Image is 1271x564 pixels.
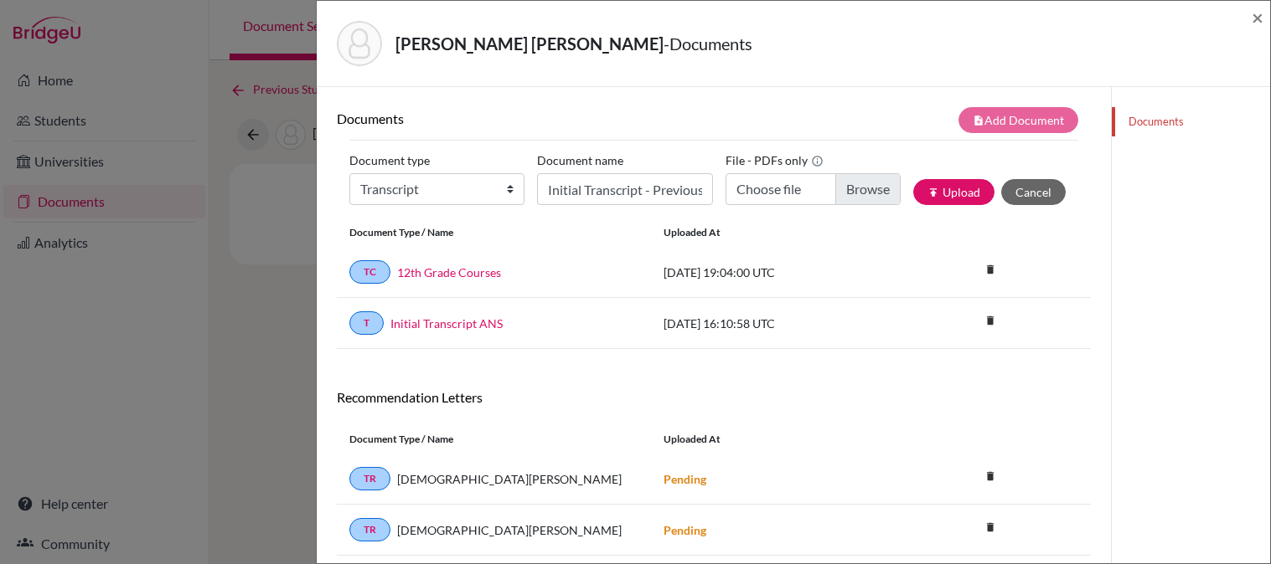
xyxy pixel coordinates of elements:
[913,179,995,205] button: publishUpload
[1001,179,1066,205] button: Cancel
[537,147,623,173] label: Document name
[337,225,651,240] div: Document Type / Name
[349,260,390,284] a: TC
[927,187,939,198] i: publish
[395,33,664,54] strong: [PERSON_NAME] [PERSON_NAME]
[397,470,622,488] span: [DEMOGRAPHIC_DATA][PERSON_NAME]
[337,389,1091,405] h6: Recommendation Letters
[1112,107,1270,136] a: Documents
[973,115,984,126] i: note_add
[337,110,714,126] h6: Documents
[664,523,706,537] strong: Pending
[651,315,902,332] div: [DATE] 16:10:58 UTC
[651,264,902,281] div: [DATE] 19:04:00 UTC
[651,432,902,447] div: Uploaded at
[349,467,390,490] a: TR
[397,521,622,539] span: [DEMOGRAPHIC_DATA][PERSON_NAME]
[349,311,384,335] a: T
[978,259,1003,282] a: delete
[978,466,1003,489] a: delete
[397,264,501,281] a: 12th Grade Courses
[1252,8,1263,28] button: Close
[958,107,1078,133] button: note_addAdd Document
[349,147,430,173] label: Document type
[390,315,503,332] a: Initial Transcript ANS
[978,310,1003,333] a: delete
[664,472,706,486] strong: Pending
[978,464,1003,489] i: delete
[349,518,390,541] a: TR
[978,308,1003,333] i: delete
[651,225,902,240] div: Uploaded at
[978,257,1003,282] i: delete
[726,147,824,173] label: File - PDFs only
[337,432,651,447] div: Document Type / Name
[978,515,1003,540] i: delete
[978,517,1003,540] a: delete
[664,33,752,54] span: - Documents
[1252,5,1263,29] span: ×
